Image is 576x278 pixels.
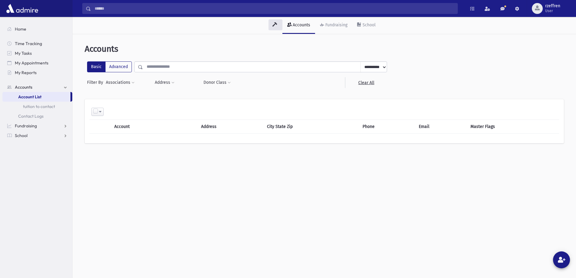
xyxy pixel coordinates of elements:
[18,94,41,100] span: Account List
[282,17,315,34] a: Accounts
[345,77,387,88] a: Clear All
[203,77,231,88] button: Donor Class
[111,119,177,133] th: Account
[106,77,135,88] button: Associations
[2,111,72,121] a: Contact Logs
[15,84,32,90] span: Accounts
[197,119,263,133] th: Address
[2,102,72,111] a: tuition to contact
[324,22,347,28] div: Fundraising
[2,58,72,68] a: My Appointments
[15,41,42,46] span: Time Tracking
[2,92,70,102] a: Account List
[415,119,467,133] th: Email
[15,26,26,32] span: Home
[2,82,72,92] a: Accounts
[361,22,376,28] div: School
[5,2,40,15] img: AdmirePro
[2,39,72,48] a: Time Tracking
[291,22,310,28] div: Accounts
[155,77,175,88] button: Address
[15,133,28,138] span: School
[87,79,106,86] span: Filter By
[2,121,72,131] a: Fundraising
[15,123,37,129] span: Fundraising
[2,68,72,77] a: My Reports
[18,113,44,119] span: Contact Logs
[2,24,72,34] a: Home
[87,61,132,72] div: FilterModes
[315,17,352,34] a: Fundraising
[15,60,48,66] span: My Appointments
[15,51,32,56] span: My Tasks
[467,119,559,133] th: Master Flags
[85,44,118,54] span: Accounts
[2,48,72,58] a: My Tasks
[87,61,106,72] label: Basic
[359,119,415,133] th: Phone
[545,8,560,13] span: User
[15,70,37,75] span: My Reports
[91,3,457,14] input: Search
[352,17,380,34] a: School
[263,119,359,133] th: City State Zip
[2,131,72,140] a: School
[545,4,560,8] span: rzeffren
[105,61,132,72] label: Advanced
